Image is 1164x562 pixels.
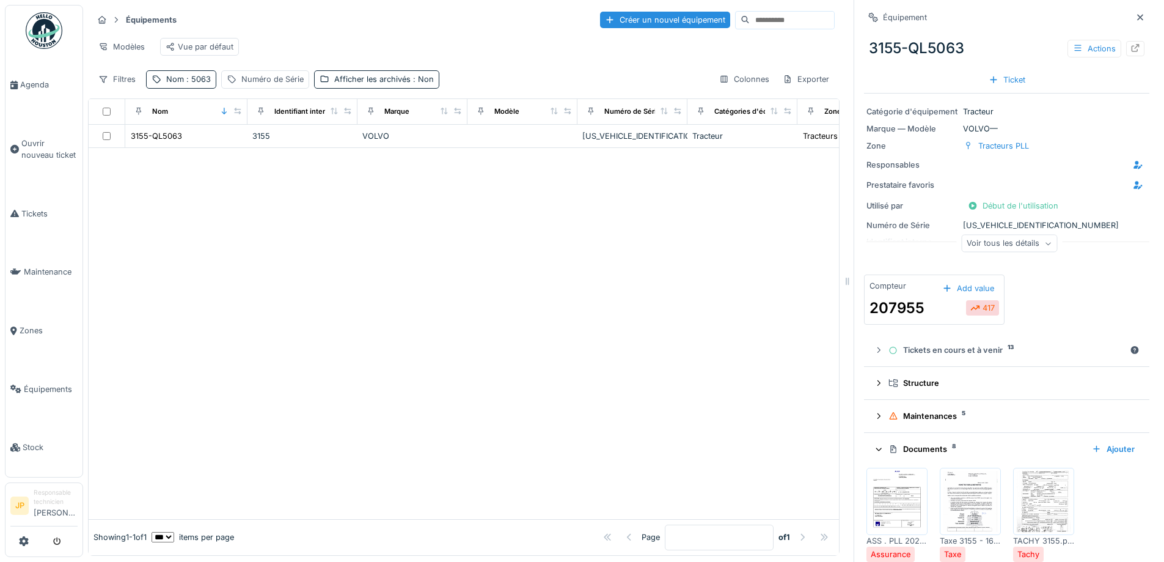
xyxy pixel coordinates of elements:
a: Maintenance [5,243,82,301]
li: JP [10,497,29,515]
div: VOLVO — [866,123,1147,135]
div: Maintenances [888,410,1135,422]
div: Exporter [777,70,835,88]
div: Actions [1067,40,1121,57]
div: 3155-QL5063 [131,130,182,142]
div: Taxe 3155 - 16112024.pdf [940,535,1001,547]
a: Zones [5,301,82,360]
div: Taxe [944,549,961,560]
a: Ouvrir nouveau ticket [5,114,82,185]
div: Numéro de Série [866,220,958,231]
div: Tracteurs PLL [803,130,854,142]
span: : 5063 [184,75,211,84]
div: Showing 1 - 1 of 1 [93,531,147,543]
div: Équipement [883,12,927,23]
div: 207955 [869,297,924,319]
div: 3155-QL5063 [864,32,1149,64]
span: Maintenance [24,266,78,278]
img: o7a7leim7m85jijqni40f1jsshvi [869,471,924,532]
span: Agenda [20,79,78,91]
div: Modèle [494,106,519,117]
div: Tracteur [866,106,1147,117]
div: Compteur [869,280,906,292]
a: Tickets [5,185,82,243]
div: Page [642,531,660,543]
summary: Tickets en cours et à venir13 [869,339,1144,362]
div: Responsable technicien [34,488,78,507]
div: Identifiant interne [274,106,334,117]
div: Catégories d'équipement [714,106,799,117]
div: Add value [937,280,999,297]
a: Agenda [5,56,82,114]
span: : Non [411,75,434,84]
img: 3jd597btzadd18a4okln9pc8idto [1016,471,1071,532]
a: Stock [5,418,82,477]
div: Assurance [871,549,910,560]
div: Nom [166,73,211,85]
div: 417 [970,302,995,314]
a: JP Responsable technicien[PERSON_NAME] [10,488,78,527]
div: Responsables [866,159,958,171]
div: Tachy [1017,549,1039,560]
div: Tracteur [692,130,792,142]
a: Équipements [5,360,82,419]
div: items per page [152,531,234,543]
div: Zone [866,140,958,152]
div: Afficher les archivés [334,73,434,85]
div: Filtres [93,70,141,88]
div: VOLVO [362,130,463,142]
img: Badge_color-CXgf-gQk.svg [26,12,62,49]
div: Zone [824,106,841,117]
div: [US_VEHICLE_IDENTIFICATION_NUMBER] [582,130,683,142]
div: Numéro de Série [241,73,304,85]
summary: Structure [869,372,1144,394]
div: 3155 [252,130,353,142]
span: Zones [20,325,78,336]
div: Prestataire favoris [866,179,958,191]
div: Colonnes [714,70,775,88]
div: Documents [888,443,1082,455]
div: [US_VEHICLE_IDENTIFICATION_NUMBER] [866,220,1147,231]
div: Numéro de Série [604,106,661,117]
span: Tickets [21,208,78,220]
strong: Équipements [121,14,181,26]
div: Tracteurs PLL [978,140,1029,152]
div: Marque [384,106,409,117]
div: Catégorie d'équipement [866,106,958,117]
div: Marque — Modèle [866,123,958,135]
li: [PERSON_NAME] [34,488,78,523]
summary: Maintenances5 [869,405,1144,427]
span: Ouvrir nouveau ticket [21,138,78,161]
div: Tickets en cours et à venir [888,344,1125,356]
div: Voir tous les détails [961,235,1057,253]
div: TACHY 3155.pdf [1013,535,1074,547]
div: Nom [152,106,168,117]
summary: Documents8Ajouter [869,438,1144,460]
div: Vue par défaut [166,41,233,53]
span: Stock [23,442,78,453]
div: Ticket [984,72,1030,88]
div: ASS . PLL 2025-088.pdf [866,535,928,547]
span: Équipements [24,383,78,395]
strong: of 1 [778,531,790,543]
img: zt7osh43i32skufm4i1w8zz0vep7 [943,471,998,532]
div: Début de l'utilisation [963,198,1063,214]
div: Modèles [93,38,150,56]
div: Créer un nouvel équipement [600,12,730,28]
div: Structure [888,377,1135,389]
div: Ajouter [1087,441,1140,457]
div: Utilisé par [866,200,958,212]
